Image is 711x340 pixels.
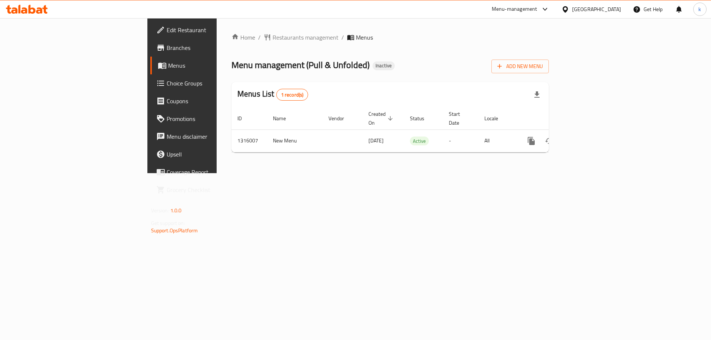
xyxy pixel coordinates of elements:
[478,129,517,152] td: All
[328,114,354,123] span: Vendor
[410,114,434,123] span: Status
[484,114,508,123] span: Locale
[517,107,600,130] th: Actions
[273,33,338,42] span: Restaurants management
[167,79,260,88] span: Choice Groups
[167,97,260,105] span: Coupons
[150,21,266,39] a: Edit Restaurant
[449,110,470,127] span: Start Date
[523,132,540,150] button: more
[150,110,266,128] a: Promotions
[492,5,537,14] div: Menu-management
[443,129,478,152] td: -
[151,218,185,228] span: Get support on:
[540,132,558,150] button: Change Status
[167,114,260,123] span: Promotions
[150,39,266,57] a: Branches
[368,136,384,145] span: [DATE]
[497,62,543,71] span: Add New Menu
[167,43,260,52] span: Branches
[150,74,266,92] a: Choice Groups
[373,63,395,69] span: Inactive
[368,110,395,127] span: Created On
[231,57,370,73] span: Menu management ( Pull & Unfolded )
[168,61,260,70] span: Menus
[410,137,429,145] span: Active
[151,206,169,215] span: Version:
[264,33,338,42] a: Restaurants management
[237,88,308,101] h2: Menus List
[231,33,549,42] nav: breadcrumb
[150,181,266,199] a: Grocery Checklist
[277,91,308,98] span: 1 record(s)
[237,114,251,123] span: ID
[267,129,323,152] td: New Menu
[528,86,546,104] div: Export file
[231,107,600,152] table: enhanced table
[151,226,198,235] a: Support.OpsPlatform
[150,57,266,74] a: Menus
[698,5,701,13] span: k
[150,92,266,110] a: Coupons
[150,128,266,145] a: Menu disclaimer
[276,89,308,101] div: Total records count
[167,132,260,141] span: Menu disclaimer
[150,145,266,163] a: Upsell
[167,150,260,159] span: Upsell
[150,163,266,181] a: Coverage Report
[170,206,182,215] span: 1.0.0
[341,33,344,42] li: /
[167,26,260,34] span: Edit Restaurant
[356,33,373,42] span: Menus
[167,185,260,194] span: Grocery Checklist
[373,61,395,70] div: Inactive
[491,60,549,73] button: Add New Menu
[273,114,296,123] span: Name
[167,168,260,176] span: Coverage Report
[572,5,621,13] div: [GEOGRAPHIC_DATA]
